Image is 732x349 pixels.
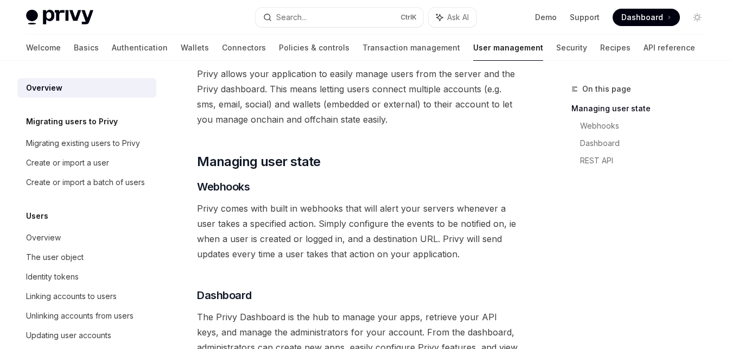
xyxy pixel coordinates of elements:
img: light logo [26,10,93,25]
a: Dashboard [613,9,680,26]
a: REST API [580,152,715,169]
h5: Migrating users to Privy [26,115,118,128]
span: Ctrl K [400,13,417,22]
a: Recipes [600,35,631,61]
div: Overview [26,81,62,94]
a: Wallets [181,35,209,61]
span: Ask AI [447,12,469,23]
a: Basics [74,35,99,61]
div: Overview [26,231,61,244]
a: Create or import a batch of users [17,173,156,192]
a: API reference [644,35,695,61]
div: Create or import a user [26,156,109,169]
a: Security [556,35,587,61]
span: Privy comes with built in webhooks that will alert your servers whenever a user takes a specified... [197,201,521,262]
div: Unlinking accounts from users [26,309,133,322]
a: The user object [17,248,156,267]
a: Overview [17,228,156,248]
div: Create or import a batch of users [26,176,145,189]
span: Privy allows your application to easily manage users from the server and the Privy dashboard. Thi... [197,66,521,127]
a: Linking accounts to users [17,287,156,306]
div: Search... [276,11,307,24]
a: Webhooks [580,117,715,135]
a: Create or import a user [17,153,156,173]
a: Migrating existing users to Privy [17,134,156,153]
span: On this page [582,83,631,96]
div: Updating user accounts [26,329,111,342]
a: Identity tokens [17,267,156,287]
a: Unlinking accounts from users [17,306,156,326]
button: Ask AI [429,8,476,27]
a: Welcome [26,35,61,61]
div: The user object [26,251,84,264]
a: Connectors [222,35,266,61]
div: Identity tokens [26,270,79,283]
div: Migrating existing users to Privy [26,137,140,150]
a: Transaction management [362,35,460,61]
span: Dashboard [621,12,663,23]
div: Linking accounts to users [26,290,117,303]
a: User management [473,35,543,61]
span: Managing user state [197,153,321,170]
a: Demo [535,12,557,23]
a: Overview [17,78,156,98]
span: Webhooks [197,179,250,194]
a: Updating user accounts [17,326,156,345]
a: Authentication [112,35,168,61]
a: Managing user state [571,100,715,117]
a: Support [570,12,600,23]
span: Dashboard [197,288,252,303]
a: Policies & controls [279,35,349,61]
button: Search...CtrlK [256,8,423,27]
a: Dashboard [580,135,715,152]
button: Toggle dark mode [689,9,706,26]
h5: Users [26,210,48,223]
